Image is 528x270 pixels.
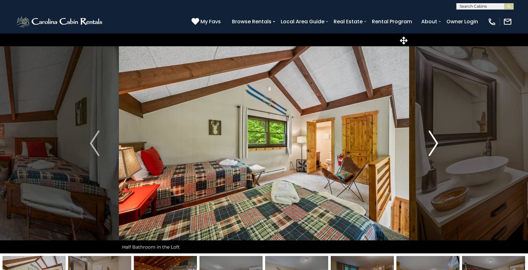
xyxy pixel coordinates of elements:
[443,16,481,27] a: Owner Login
[192,18,222,26] a: My Favs
[90,131,99,156] img: arrow
[200,18,221,26] span: My Favs
[503,17,512,26] img: mail-regular-white.png
[278,16,328,27] a: Local Area Guide
[229,16,275,27] a: Browse Rentals
[119,241,409,253] div: Half Bathroom in the Loft
[429,131,438,156] img: arrow
[16,15,104,28] img: White-1-2.png
[369,16,415,27] a: Rental Program
[418,16,440,27] a: About
[488,17,496,26] img: phone-regular-white.png
[409,33,458,253] button: Next
[330,16,366,27] a: Real Estate
[70,33,119,253] button: Previous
